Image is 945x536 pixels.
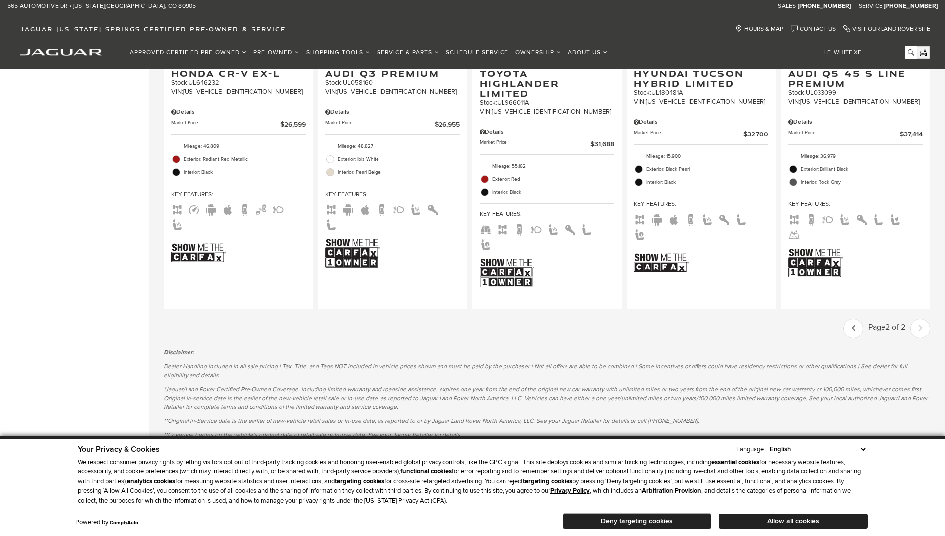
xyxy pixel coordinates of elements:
[788,230,800,237] span: Rain-Sensing Wipers
[20,49,102,56] img: Jaguar
[442,44,512,61] a: Schedule Service
[239,205,251,212] span: Backup Camera
[342,205,354,212] span: Android Auto
[272,205,284,212] span: Fog Lights
[184,167,306,177] span: Interior: Black
[335,477,384,485] strong: targeting cookies
[563,513,711,529] button: Deny targeting cookies
[400,468,452,475] strong: functional cookies
[410,205,422,212] span: Heated Seats
[822,215,834,222] span: Fog Lights
[325,68,452,78] span: Audi Q3 Premium
[393,205,405,212] span: Fog Lights
[863,319,910,338] div: Page 2 of 2
[634,150,768,163] li: Mileage: 15,900
[325,108,460,117] div: Pricing Details - Pre-Owned 2023 Audi Q3 Premium
[171,119,306,130] a: Market Price $26,599
[325,78,460,87] div: Stock : UL058160
[900,129,923,139] span: $37,414
[701,215,713,222] span: Heated Seats
[205,205,217,212] span: Android Auto
[7,2,196,10] a: 565 Automotive Dr • [US_STATE][GEOGRAPHIC_DATA], CO 80905
[325,119,435,130] span: Market Price
[767,444,868,454] select: Language Select
[513,225,525,232] span: Backup Camera
[164,385,930,412] p: *Jaguar/Land Rover Certified Pre-Owned Coverage, including limited warranty and roadside assistan...
[126,44,611,61] nav: Main Navigation
[75,519,138,526] div: Powered by
[480,98,614,107] div: Stock : UL966011A
[480,209,614,220] span: Key Features :
[550,487,590,495] u: Privacy Policy
[171,108,306,117] div: Pricing Details - Pre-Owned 2021 Honda CR-V EX-L
[634,97,768,106] div: VIN: [US_VEHICLE_IDENTIFICATION_NUMBER]
[843,25,930,33] a: Visit Our Land Rover Site
[376,205,388,212] span: Backup Camera
[805,215,817,222] span: Backup Camera
[873,215,884,222] span: Leather Seats
[171,189,306,200] span: Key Features :
[778,2,796,10] span: Sales
[844,320,863,337] a: previous page
[184,154,306,164] span: Exterior: Radiant Red Metallic
[250,44,303,61] a: Pre-Owned
[171,119,280,130] span: Market Price
[164,349,194,356] strong: Disclaimer:
[492,174,614,184] span: Exterior: Red
[171,78,306,87] div: Stock : UL646232
[736,446,765,453] div: Language:
[171,68,298,78] span: Honda CR-V EX-L
[325,189,460,200] span: Key Features :
[634,245,689,281] img: Show Me the CARFAX Badge
[78,458,868,506] p: We respect consumer privacy rights by letting visitors opt out of third-party tracking cookies an...
[711,458,759,466] strong: essential cookies
[427,205,439,212] span: Keyless Entry
[856,215,868,222] span: Keyless Entry
[280,119,306,130] span: $26,599
[859,2,882,10] span: Service
[581,225,593,232] span: Leather Seats
[735,25,783,33] a: Hours & Map
[788,129,923,139] a: Market Price $37,414
[743,129,768,139] span: $32,700
[126,44,250,61] a: Approved Certified Pre-Owned
[171,140,306,153] li: Mileage: 46,809
[255,205,267,212] span: Blind Spot Monitor
[530,225,542,232] span: Fog Lights
[435,119,460,130] span: $26,955
[480,225,492,232] span: Third Row Seats
[171,220,183,227] span: Heated Seats
[325,140,460,153] li: Mileage: 48,827
[164,362,930,380] p: Dealer Handling included in all sale pricing | Tax, Title, and Tags NOT included in vehicle price...
[788,97,923,106] div: VIN: [US_VEHICLE_IDENTIFICATION_NUMBER]
[127,477,175,485] strong: analytics cookies
[788,245,843,281] img: Show Me the CARFAX 1-Owner Badge
[303,44,374,61] a: Shopping Tools
[188,205,200,212] span: Adaptive Cruise Control
[634,215,646,222] span: AWD
[646,177,768,187] span: Interior: Black
[374,44,442,61] a: Service & Parts
[338,154,460,164] span: Exterior: Ibis White
[480,139,590,149] span: Market Price
[480,255,534,291] img: Show Me the CARFAX 1-Owner Badge
[325,205,337,212] span: AWD
[565,44,611,61] a: About Us
[884,2,938,10] a: [PHONE_NUMBER]
[634,129,768,139] a: Market Price $32,700
[590,139,614,149] span: $31,688
[480,128,614,136] div: Pricing Details - Pre-Owned 2019 Toyota Highlander Limited
[359,205,371,212] span: Apple Car-Play
[325,220,337,227] span: Leather Seats
[325,87,460,96] div: VIN: [US_VEHICLE_IDENTIFICATION_NUMBER]
[788,129,900,139] span: Market Price
[480,160,614,173] li: Mileage: 55,162
[325,235,380,271] img: Show Me the CARFAX 1-Owner Badge
[634,230,646,237] span: Memory Seats
[480,240,492,247] span: Memory Seats
[480,107,614,116] div: VIN: [US_VEHICLE_IDENTIFICATION_NUMBER]
[164,417,930,426] p: **Original in-Service date is the earlier of new-vehicle retail sales or in-use date, as reported...
[497,225,508,232] span: AWD
[651,215,663,222] span: Android Auto
[735,215,747,222] span: Leather Seats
